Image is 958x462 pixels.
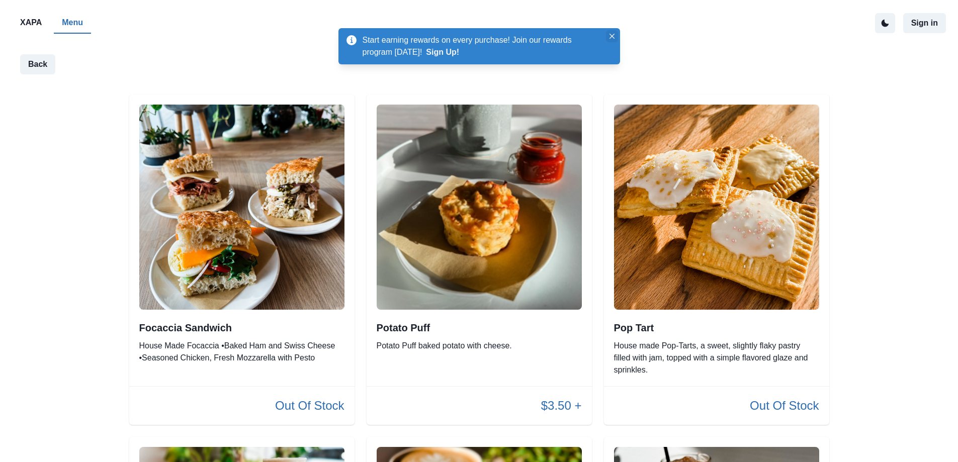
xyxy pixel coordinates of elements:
[875,13,895,33] button: active dark theme mode
[129,95,355,425] div: Focaccia SandwichHouse Made Focaccia •Baked Ham and Swiss Cheese •Seasoned Chicken, Fresh Mozzare...
[750,397,819,415] p: Out Of Stock
[139,340,344,364] p: House Made Focaccia •Baked Ham and Swiss Cheese •Seasoned Chicken, Fresh Mozzarella with Pesto
[20,54,55,74] button: Back
[275,397,344,415] p: Out Of Stock
[426,48,459,57] button: Sign Up!
[377,322,582,334] h2: Potato Puff
[139,105,344,310] img: original.jpeg
[363,34,604,58] p: Start earning rewards on every purchase! Join our rewards program [DATE]!
[604,95,829,425] div: Pop TartHouse made Pop-Tarts, a sweet, slightly flaky pastry filled with jam, topped with a simpl...
[614,105,819,310] img: original.jpeg
[614,322,819,334] h2: Pop Tart
[377,340,582,352] p: Potato Puff baked potato with cheese.
[903,13,946,33] button: Sign in
[139,322,344,334] h2: Focaccia Sandwich
[614,340,819,376] p: House made Pop-Tarts, a sweet, slightly flaky pastry filled with jam, topped with a simple flavor...
[541,397,582,415] p: $3.50 +
[377,105,582,310] img: original.jpeg
[367,95,592,425] div: Potato PuffPotato Puff baked potato with cheese.$3.50 +
[20,17,42,29] p: XAPA
[62,17,83,29] p: Menu
[606,30,618,42] button: Close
